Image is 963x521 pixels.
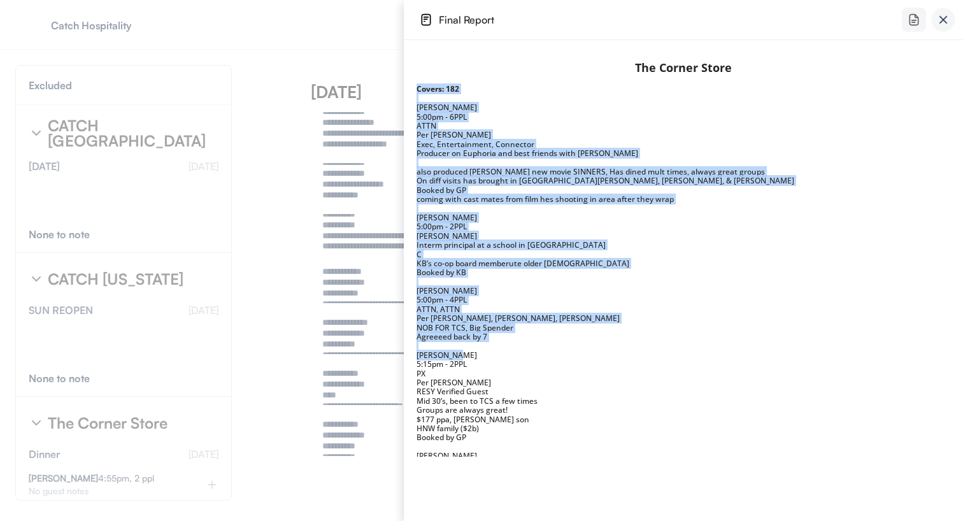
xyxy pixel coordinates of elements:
[908,13,920,26] img: file-05.svg
[635,60,732,75] strong: The Corner Store
[417,83,459,94] strong: Covers: 182
[439,15,534,25] div: Final Report
[931,8,955,32] img: Group%2048095709.png
[420,13,432,26] img: file-02.svg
